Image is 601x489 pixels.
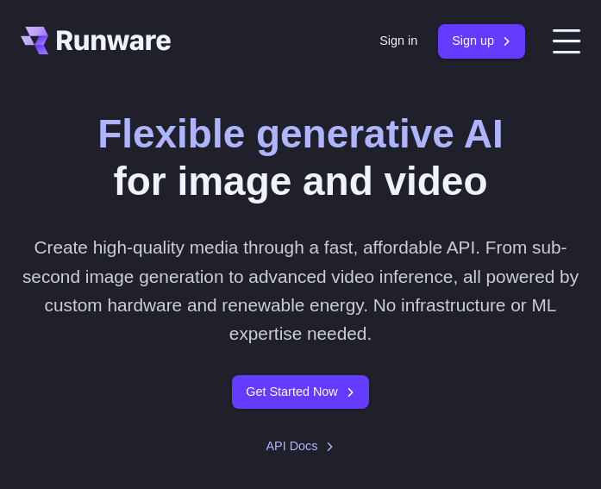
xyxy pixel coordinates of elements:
a: Sign up [438,24,525,58]
strong: Flexible generative AI [97,111,504,156]
p: Create high-quality media through a fast, affordable API. From sub-second image generation to adv... [21,233,580,348]
h1: for image and video [97,110,504,205]
a: API Docs [266,436,335,456]
a: Get Started Now [232,375,368,409]
a: Sign in [379,31,417,51]
a: Go to / [21,27,171,54]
